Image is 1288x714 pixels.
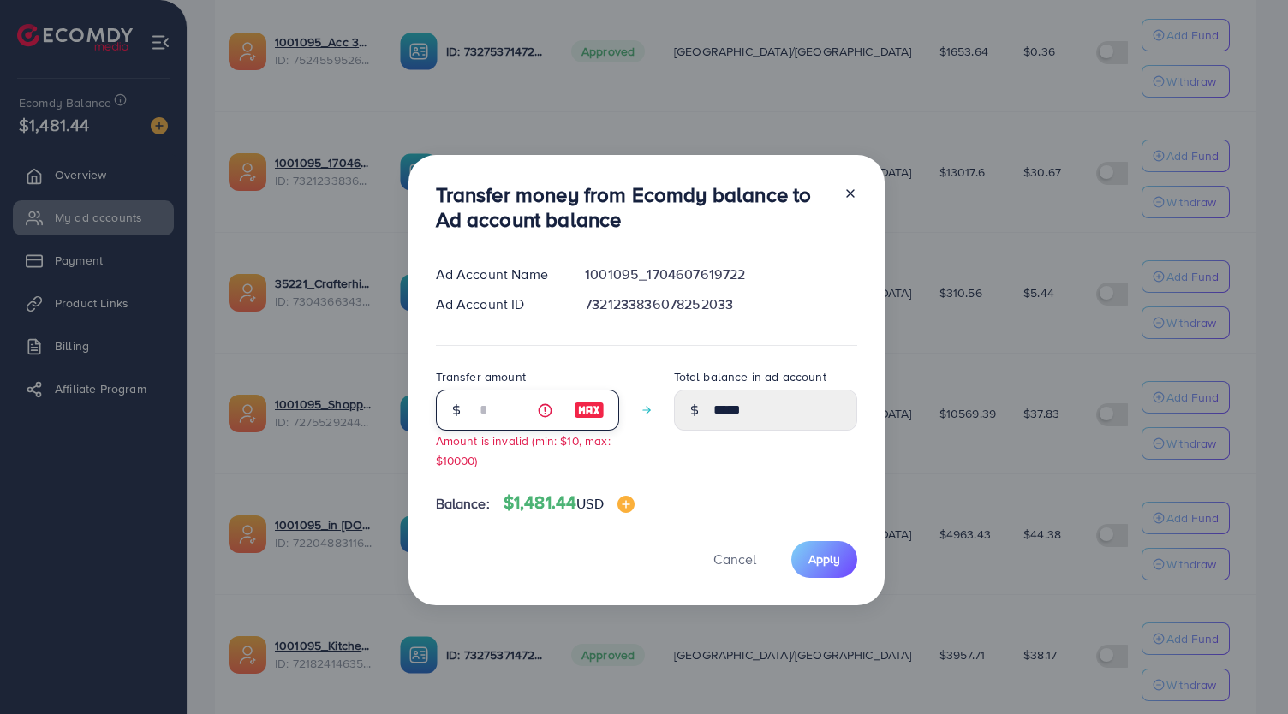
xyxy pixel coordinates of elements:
h4: $1,481.44 [504,492,635,514]
label: Transfer amount [436,368,526,385]
small: Amount is invalid (min: $10, max: $10000) [436,432,611,468]
span: Apply [808,550,840,568]
div: 7321233836078252033 [571,295,870,314]
div: 1001095_1704607619722 [571,265,870,284]
span: Balance: [436,494,490,514]
h3: Transfer money from Ecomdy balance to Ad account balance [436,182,830,232]
div: Ad Account ID [422,295,572,314]
iframe: Chat [1215,637,1275,701]
img: image [617,496,635,513]
label: Total balance in ad account [674,368,826,385]
span: USD [576,494,603,513]
div: Ad Account Name [422,265,572,284]
span: Cancel [713,550,756,568]
button: Cancel [692,541,778,578]
img: image [574,400,605,420]
button: Apply [791,541,857,578]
